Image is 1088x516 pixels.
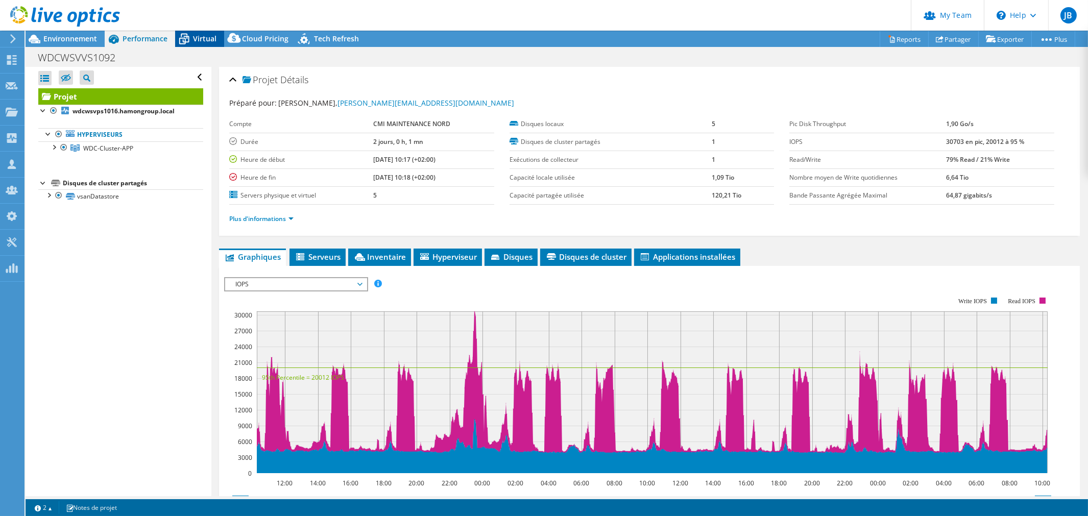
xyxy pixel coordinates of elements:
[442,479,458,487] text: 22:00
[243,75,278,85] span: Projet
[789,137,946,147] label: IOPS
[771,479,787,487] text: 18:00
[38,128,203,141] a: Hyperviseurs
[234,390,252,399] text: 15000
[238,437,252,446] text: 6000
[229,190,373,201] label: Servers physique et virtuel
[545,252,626,262] span: Disques de cluster
[712,173,734,182] b: 1,09 Tio
[278,98,514,108] span: [PERSON_NAME],
[789,190,946,201] label: Bande Passante Agrégée Maximal
[880,31,929,47] a: Reports
[234,358,252,367] text: 21000
[936,479,952,487] text: 04:00
[33,52,131,63] h1: WDCWSVVS1092
[248,469,252,478] text: 0
[234,374,252,383] text: 18000
[928,31,979,47] a: Partager
[510,155,712,165] label: Exécutions de collecteur
[946,191,992,200] b: 64,87 gigabits/s
[83,144,133,153] span: WDC-Cluster-APP
[739,479,755,487] text: 16:00
[373,173,436,182] b: [DATE] 10:18 (+02:00)
[946,173,969,182] b: 6,64 Tio
[343,479,359,487] text: 16:00
[230,278,361,290] span: IOPS
[789,173,946,183] label: Nombre moyen de Write quotidiennes
[1035,479,1051,487] text: 10:00
[541,479,557,487] text: 04:00
[805,479,820,487] text: 20:00
[673,479,689,487] text: 12:00
[508,479,524,487] text: 02:00
[310,479,326,487] text: 14:00
[574,479,590,487] text: 06:00
[234,406,252,414] text: 12000
[1060,7,1077,23] span: JB
[238,453,252,462] text: 3000
[63,177,203,189] div: Disques de cluster partagés
[38,105,203,118] a: wdcwsvps1016.hamongroup.local
[706,479,721,487] text: 14:00
[38,88,203,105] a: Projet
[38,189,203,203] a: vsanDatastore
[373,155,436,164] b: [DATE] 10:17 (+02:00)
[510,190,712,201] label: Capacité partagée utilisée
[59,501,124,514] a: Notes de projet
[280,73,308,86] span: Détails
[1008,298,1036,305] text: Read IOPS
[510,173,712,183] label: Capacité locale utilisée
[510,119,712,129] label: Disques locaux
[43,34,97,43] span: Environnement
[607,479,623,487] text: 08:00
[376,479,392,487] text: 18:00
[1031,31,1075,47] a: Plus
[490,252,533,262] span: Disques
[1002,479,1018,487] text: 08:00
[28,501,59,514] a: 2
[373,191,377,200] b: 5
[712,119,715,128] b: 5
[712,155,715,164] b: 1
[38,141,203,155] a: WDC-Cluster-APP
[409,479,425,487] text: 20:00
[72,107,175,115] b: wdcwsvps1016.hamongroup.local
[229,137,373,147] label: Durée
[903,479,919,487] text: 02:00
[712,137,715,146] b: 1
[639,252,735,262] span: Applications installées
[224,252,281,262] span: Graphiques
[712,191,741,200] b: 120,21 Tio
[969,479,985,487] text: 06:00
[946,119,974,128] b: 1,90 Go/s
[789,119,946,129] label: Pic Disk Throughput
[373,137,423,146] b: 2 jours, 0 h, 1 mn
[946,155,1010,164] b: 79% Read / 21% Write
[262,373,344,382] text: 95th Percentile = 20012 IOPS
[295,252,341,262] span: Serveurs
[871,479,886,487] text: 00:00
[277,479,293,487] text: 12:00
[837,479,853,487] text: 22:00
[123,34,167,43] span: Performance
[997,11,1006,20] svg: \n
[353,252,406,262] span: Inventaire
[958,298,987,305] text: Write IOPS
[373,119,450,128] b: CMI MAINTENANCE NORD
[234,311,252,320] text: 30000
[946,137,1024,146] b: 30703 en pic, 20012 à 95 %
[337,98,514,108] a: [PERSON_NAME][EMAIL_ADDRESS][DOMAIN_NAME]
[510,137,712,147] label: Disques de cluster partagés
[978,31,1032,47] a: Exporter
[475,479,491,487] text: 00:00
[193,34,216,43] span: Virtual
[238,422,252,430] text: 9000
[229,119,373,129] label: Compte
[229,214,294,223] a: Plus d'informations
[640,479,656,487] text: 10:00
[419,252,477,262] span: Hyperviseur
[242,34,288,43] span: Cloud Pricing
[229,173,373,183] label: Heure de fin
[229,155,373,165] label: Heure de début
[234,342,252,351] text: 24000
